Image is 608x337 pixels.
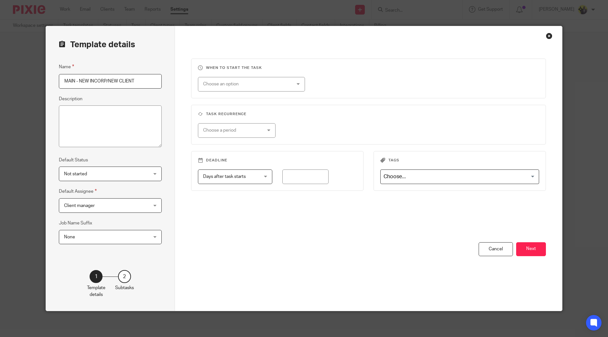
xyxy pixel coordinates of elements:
label: Name [59,63,74,71]
div: Choose a period [203,124,261,137]
div: 1 [90,270,103,283]
div: 2 [118,270,131,283]
span: Not started [64,172,87,176]
h3: Deadline [198,158,357,163]
h2: Template details [59,39,135,50]
h3: Tags [380,158,539,163]
label: Default Status [59,157,88,163]
div: Cancel [479,242,513,256]
span: Days after task starts [203,174,246,179]
p: Template details [87,285,105,298]
label: Description [59,96,82,102]
span: None [64,235,75,239]
p: Subtasks [115,285,134,291]
span: Client manager [64,203,95,208]
button: Next [516,242,546,256]
div: Search for option [380,169,539,184]
h3: When to start the task [198,65,539,71]
input: Search for option [381,171,535,182]
label: Job Name Suffix [59,220,92,226]
div: Choose an option [203,77,284,91]
label: Default Assignee [59,188,97,195]
div: Close this dialog window [546,33,552,39]
h3: Task recurrence [198,112,539,117]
